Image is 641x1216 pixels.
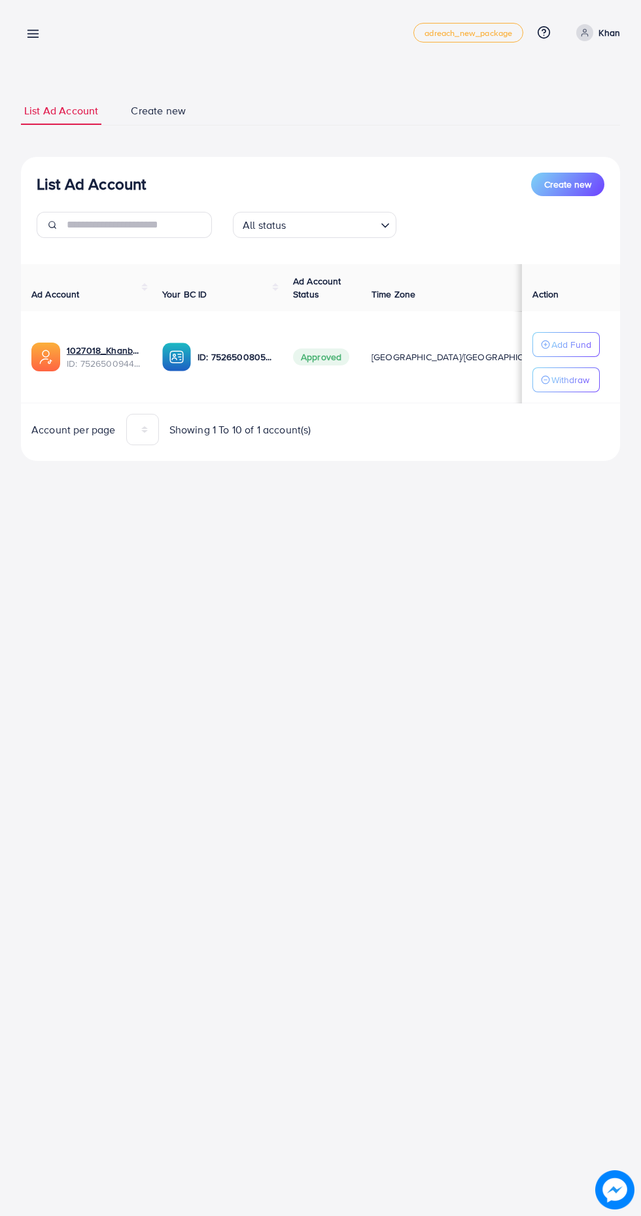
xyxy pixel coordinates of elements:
[31,422,116,437] span: Account per page
[598,25,620,41] p: Khan
[293,348,349,365] span: Approved
[162,343,191,371] img: ic-ba-acc.ded83a64.svg
[290,213,375,235] input: Search for option
[240,216,289,235] span: All status
[571,24,620,41] a: Khan
[198,349,272,365] p: ID: 7526500805902909457
[372,350,553,363] span: [GEOGRAPHIC_DATA]/[GEOGRAPHIC_DATA]
[531,173,604,196] button: Create new
[67,344,141,357] a: 1027018_Khanbhia_1752400071646
[532,332,600,357] button: Add Fund
[532,288,559,301] span: Action
[131,103,186,118] span: Create new
[37,175,146,194] h3: List Ad Account
[551,337,591,352] p: Add Fund
[544,178,591,191] span: Create new
[372,288,415,301] span: Time Zone
[551,372,589,388] p: Withdraw
[413,23,523,42] a: adreach_new_package
[24,103,98,118] span: List Ad Account
[67,344,141,371] div: <span class='underline'>1027018_Khanbhia_1752400071646</span></br>7526500944935256080
[424,29,512,37] span: adreach_new_package
[599,1174,631,1206] img: image
[162,288,207,301] span: Your BC ID
[293,275,341,301] span: Ad Account Status
[233,212,396,238] div: Search for option
[31,288,80,301] span: Ad Account
[169,422,311,437] span: Showing 1 To 10 of 1 account(s)
[532,367,600,392] button: Withdraw
[67,357,141,370] span: ID: 7526500944935256080
[31,343,60,371] img: ic-ads-acc.e4c84228.svg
